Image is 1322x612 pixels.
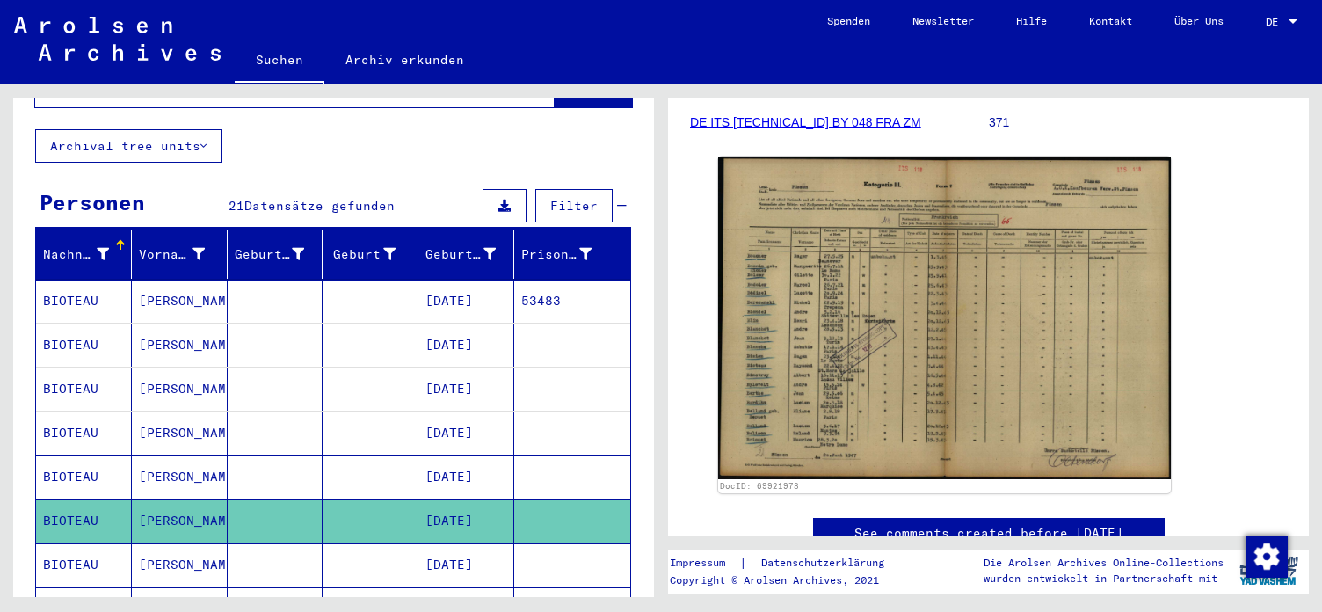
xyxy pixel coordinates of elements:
[132,543,228,586] mat-cell: [PERSON_NAME]
[14,17,221,61] img: Arolsen_neg.svg
[36,412,132,455] mat-cell: BIOTEAU
[323,229,418,279] mat-header-cell: Geburt‏
[330,240,418,268] div: Geburt‏
[43,240,131,268] div: Nachname
[36,499,132,543] mat-cell: BIOTEAU
[36,543,132,586] mat-cell: BIOTEAU
[418,412,514,455] mat-cell: [DATE]
[43,245,109,264] div: Nachname
[36,229,132,279] mat-header-cell: Nachname
[132,455,228,499] mat-cell: [PERSON_NAME]
[132,324,228,367] mat-cell: [PERSON_NAME]
[132,368,228,411] mat-cell: [PERSON_NAME]
[1246,535,1288,578] img: Zustimmung ändern
[139,240,227,268] div: Vorname
[854,524,1123,543] a: See comments created before [DATE]
[35,129,222,163] button: Archival tree units
[984,555,1224,571] p: Die Arolsen Archives Online-Collections
[36,324,132,367] mat-cell: BIOTEAU
[36,368,132,411] mat-cell: BIOTEAU
[418,368,514,411] mat-cell: [DATE]
[418,324,514,367] mat-cell: [DATE]
[521,245,592,264] div: Prisoner #
[36,280,132,323] mat-cell: BIOTEAU
[132,499,228,543] mat-cell: [PERSON_NAME]
[235,39,324,84] a: Suchen
[670,554,905,572] div: |
[229,198,244,214] span: 21
[418,229,514,279] mat-header-cell: Geburtsdatum
[132,412,228,455] mat-cell: [PERSON_NAME]
[1266,16,1285,28] span: DE
[425,245,496,264] div: Geburtsdatum
[418,499,514,543] mat-cell: [DATE]
[670,572,905,588] p: Copyright © Arolsen Archives, 2021
[690,115,921,129] a: DE ITS [TECHNICAL_ID] BY 048 FRA ZM
[330,245,396,264] div: Geburt‏
[418,455,514,499] mat-cell: [DATE]
[720,481,799,491] a: DocID: 69921978
[418,543,514,586] mat-cell: [DATE]
[235,240,327,268] div: Geburtsname
[1236,549,1302,593] img: yv_logo.png
[425,240,518,268] div: Geburtsdatum
[521,240,614,268] div: Prisoner #
[244,198,395,214] span: Datensätze gefunden
[984,571,1224,586] p: wurden entwickelt in Partnerschaft mit
[139,245,205,264] div: Vorname
[40,186,145,218] div: Personen
[132,280,228,323] mat-cell: [PERSON_NAME]
[747,554,905,572] a: Datenschutzerklärung
[132,229,228,279] mat-header-cell: Vorname
[36,455,132,499] mat-cell: BIOTEAU
[235,245,305,264] div: Geburtsname
[418,280,514,323] mat-cell: [DATE]
[514,280,630,323] mat-cell: 53483
[670,554,739,572] a: Impressum
[228,229,323,279] mat-header-cell: Geburtsname
[535,189,613,222] button: Filter
[324,39,485,81] a: Archiv erkunden
[718,157,1171,479] img: 001.jpg
[989,113,1287,132] p: 371
[550,198,598,214] span: Filter
[514,229,630,279] mat-header-cell: Prisoner #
